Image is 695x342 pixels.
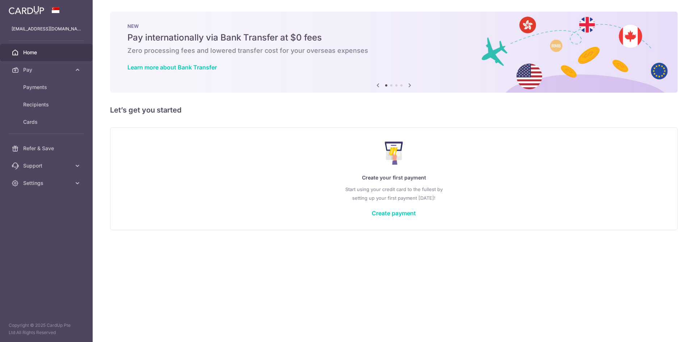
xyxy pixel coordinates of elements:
[23,84,71,91] span: Payments
[23,101,71,108] span: Recipients
[110,12,678,93] img: Bank transfer banner
[23,145,71,152] span: Refer & Save
[110,104,678,116] h5: Let’s get you started
[127,23,660,29] p: NEW
[23,49,71,56] span: Home
[127,46,660,55] h6: Zero processing fees and lowered transfer cost for your overseas expenses
[12,25,81,33] p: [EMAIL_ADDRESS][DOMAIN_NAME]
[385,142,403,165] img: Make Payment
[9,6,44,14] img: CardUp
[23,180,71,187] span: Settings
[125,185,663,202] p: Start using your credit card to the fullest by setting up your first payment [DATE]!
[23,66,71,73] span: Pay
[23,162,71,169] span: Support
[372,210,416,217] a: Create payment
[23,118,71,126] span: Cards
[127,64,217,71] a: Learn more about Bank Transfer
[649,320,688,338] iframe: Opens a widget where you can find more information
[125,173,663,182] p: Create your first payment
[127,32,660,43] h5: Pay internationally via Bank Transfer at $0 fees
